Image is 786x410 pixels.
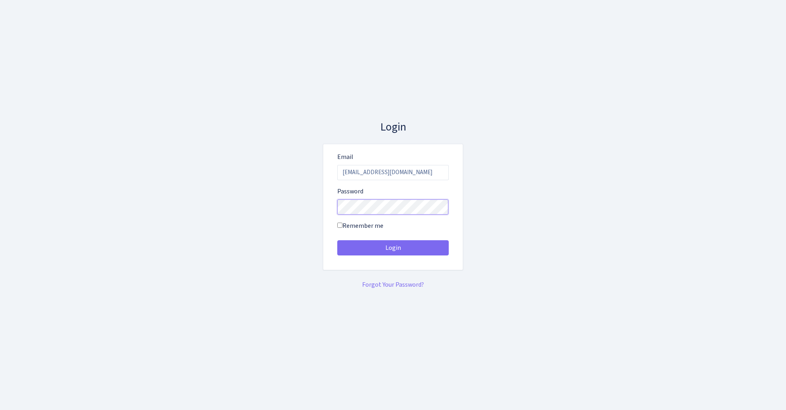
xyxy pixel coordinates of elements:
[337,187,363,196] label: Password
[362,280,424,289] a: Forgot Your Password?
[337,223,342,228] input: Remember me
[323,121,463,134] h3: Login
[337,152,353,162] label: Email
[337,240,449,255] button: Login
[337,221,383,231] label: Remember me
